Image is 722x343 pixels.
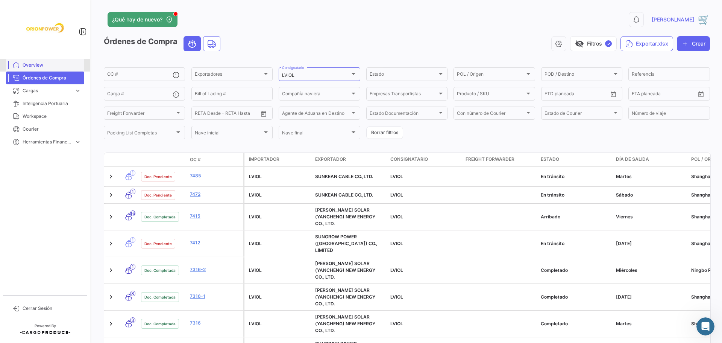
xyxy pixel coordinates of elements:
span: 8 [130,291,135,296]
span: Producto / SKU [457,92,525,98]
button: Ocean [184,37,200,51]
span: visibility_off [575,39,584,48]
span: Doc. Completada [144,267,176,273]
a: Overview [6,59,84,72]
span: Doc. Completada [144,294,176,300]
button: visibility_offFiltros✓ [570,36,617,51]
span: Estado [370,73,437,78]
span: Doc. Pendiente [144,192,172,198]
a: Workspace [6,110,84,123]
a: 7412 [190,239,240,246]
mat-select-trigger: LVIOL [282,72,294,78]
datatable-header-cell: Consignatario [387,153,463,166]
button: Land [203,37,220,51]
div: Sábado [616,192,685,198]
span: Nave final [282,131,350,136]
div: 76.351.385-8 [33,111,138,119]
span: Overview [23,62,81,69]
button: Exportar.xlsx [620,36,673,51]
input: Desde [195,112,208,117]
span: LVIOL [249,267,262,273]
button: Open calendar [695,88,707,100]
span: Freight Forwarder [466,156,514,163]
span: 1 [130,264,135,270]
span: 1 [130,170,135,176]
a: 7316-2 [190,266,240,273]
span: Cargas [23,87,71,94]
datatable-header-cell: Freight Forwarder [463,153,538,166]
span: expand_more [74,139,81,145]
div: Martes [616,320,685,327]
div: Miércoles [616,267,685,274]
button: Open calendar [258,108,269,119]
div: Completado [541,320,610,327]
span: Doc. Pendiente [144,174,172,180]
img: f26a05d0-2fea-4301-a0f6-b8409df5d1eb.jpeg [26,9,64,47]
p: +3 personas más [36,9,79,17]
span: 1 [130,189,135,194]
input: Desde [545,92,558,98]
span: [PERSON_NAME] [652,16,694,23]
button: Inicio [118,3,132,17]
span: Herramientas Financieras [23,139,71,145]
a: Expand/Collapse Row [107,320,115,328]
a: 7316-1 [190,293,240,300]
a: Expand/Collapse Row [107,173,115,180]
datatable-header-cell: Día de Salida [613,153,688,166]
a: 7316 [190,320,240,326]
datatable-header-cell: Exportador [312,153,387,166]
div: Este mensaje se ha enviado a estas 4 personas: [PERSON_NAME], [PERSON_NAME] San [PERSON_NAME], , ... [33,200,138,259]
button: ¿Qué hay de nuevo? [108,12,177,27]
span: LVIOL [390,174,403,179]
span: LVIOL [390,214,403,220]
button: Borrar filtros [366,127,403,139]
span: Estado de Courier [545,112,612,117]
span: LVIOL [390,192,403,198]
textarea: Escribe un mensaje... [6,231,144,244]
span: Courier [23,126,81,133]
span: ✓ [605,40,612,47]
div: Orion Power SpA [33,101,138,108]
button: Open calendar [608,88,619,100]
div: Completado [541,267,610,274]
div: Supply Chain Chief [33,35,138,50]
span: Freight Forwarder [107,112,175,117]
a: [DOMAIN_NAME] [33,94,83,101]
div: [DATE] [616,240,685,247]
div: El [DEMOGRAPHIC_DATA][DATE] a la(s) 4:07 p.m., ' a través de Cargo Produce Inc.' via Supply Chain... [33,145,138,197]
input: Hasta [651,92,681,98]
span: LVIOL [390,294,403,300]
datatable-header-cell: Estado Doc. [138,157,187,163]
input: Hasta [563,92,593,98]
span: OC # [190,156,201,163]
span: Exportador [315,156,346,163]
span: SUNKEAN CABLE CO.,LTD. [315,174,373,179]
div: [PERSON_NAME] San [PERSON_NAME] [33,24,138,32]
span: ¿Qué hay de nuevo? [112,16,162,23]
span: Nave inicial [195,131,262,136]
span: LVIOL [249,321,262,326]
span: SUNGROW POWER (HONG KONG) CO., LIMITED [315,234,378,253]
span: SUNKEAN CABLE CO.,LTD. [315,192,373,198]
datatable-header-cell: Modo de Transporte [119,157,138,163]
span: LVIOL [390,321,403,326]
span: Packing List Completas [107,131,175,136]
a: Expand/Collapse Row [107,191,115,199]
span: Agente de Aduana en Destino [282,112,350,117]
span: Workspace [23,113,81,120]
div: Completado [541,294,610,300]
button: Selector de gif [36,247,42,253]
div: [STREET_ADDRESS]. [33,134,138,142]
span: Día de Salida [616,156,649,163]
div: Cel: [PHONE_NUMBER] [33,83,138,91]
span: Consignatario [390,156,428,163]
span: TRINA SOLAR (YANCHENG) NEW ENERGY CO., LTD. [315,261,375,280]
span: Compañía naviera [282,92,350,98]
a: Expand/Collapse Row [107,240,115,247]
span: Inteligencia Portuaria [23,100,81,107]
span: LVIOL [390,241,403,246]
button: Enviar un mensaje… [129,244,141,256]
a: [PERSON_NAME][EMAIL_ADDRESS][PERSON_NAME][DOMAIN_NAME] [33,153,125,174]
span: Doc. Completada [144,214,176,220]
